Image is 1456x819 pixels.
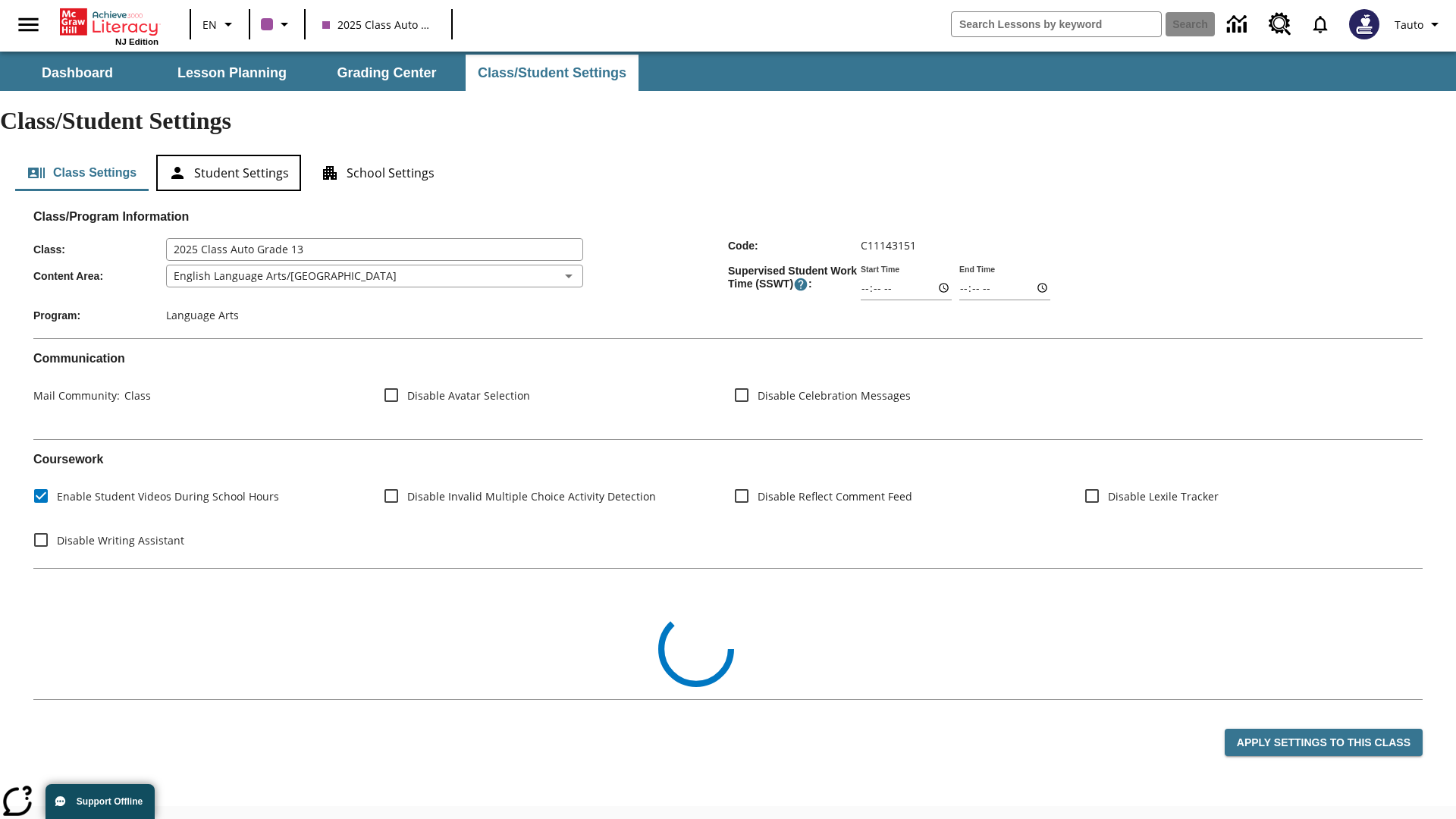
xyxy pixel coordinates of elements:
[861,238,916,253] span: C11143151
[1349,9,1379,39] img: Avatar
[33,452,1423,466] h2: Course work
[15,155,149,191] button: Class Settings
[33,388,120,403] span: Mail Community :
[33,351,1423,366] h2: Communication
[1225,729,1423,757] button: Apply Settings to this Class
[758,388,911,403] span: Disable Celebration Messages
[255,11,300,38] button: Class color is purple. Change class color
[861,263,899,275] label: Start Time
[33,351,1423,427] div: Communication
[728,265,861,292] span: Supervised Student Work Time (SSWT) :
[196,11,244,38] button: Language: EN, Select a language
[1340,5,1389,44] button: Select a new avatar
[166,308,239,322] span: Language Arts
[728,240,861,252] span: Code :
[57,488,279,504] span: Enable Student Videos During School Hours
[466,55,639,91] button: Class/Student Settings
[115,37,158,46] span: NJ Edition
[1395,17,1423,33] span: Tauto
[1389,11,1450,38] button: Profile/Settings
[322,17,435,33] span: 2025 Class Auto Grade 13
[793,277,808,292] button: Supervised Student Work Time is the timeframe when students can take LevelSet and when lessons ar...
[309,155,447,191] button: School Settings
[1301,5,1340,44] a: Notifications
[952,12,1161,36] input: search field
[33,452,1423,556] div: Coursework
[33,581,1423,687] div: Class Collections
[45,784,155,819] button: Support Offline
[33,224,1423,326] div: Class/Program Information
[407,388,530,403] span: Disable Avatar Selection
[758,488,912,504] span: Disable Reflect Comment Feed
[15,155,1441,191] div: Class/Student Settings
[1260,4,1301,45] a: Resource Center, Will open in new tab
[156,55,308,91] button: Lesson Planning
[2,55,153,91] button: Dashboard
[60,5,158,46] div: Home
[959,263,995,275] label: End Time
[60,7,158,37] a: Home
[33,309,166,322] span: Program :
[166,265,583,287] div: English Language Arts/[GEOGRAPHIC_DATA]
[1218,4,1260,45] a: Data Center
[311,55,463,91] button: Grading Center
[57,532,184,548] span: Disable Writing Assistant
[6,2,51,47] button: Open side menu
[407,488,656,504] span: Disable Invalid Multiple Choice Activity Detection
[202,17,217,33] span: EN
[33,209,1423,224] h2: Class/Program Information
[77,796,143,807] span: Support Offline
[120,388,151,403] span: Class
[1108,488,1219,504] span: Disable Lexile Tracker
[166,238,583,261] input: Class
[156,155,301,191] button: Student Settings
[33,243,166,256] span: Class :
[33,270,166,282] span: Content Area :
